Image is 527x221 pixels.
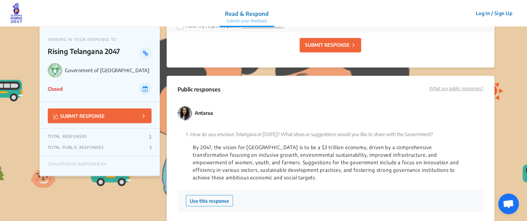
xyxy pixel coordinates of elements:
div: Consultation published on [48,161,106,170]
p: What are public responses? [429,85,483,92]
button: Log In / Sign Up [471,8,517,19]
button: SUBMIT RESPONSE [48,108,152,123]
p: How do you envision Telangana in [DATE]? What ideas or suggestions would you like to share with t... [186,131,475,138]
p: By 2047, the vision for [GEOGRAPHIC_DATA] is to be a $3 trillion economy, driven by a comprehensi... [193,143,468,181]
p: 2 [149,134,152,139]
img: Vector.jpg [53,113,58,119]
p: Antaraa [195,109,213,117]
p: SUBMIT RESPONSE [305,41,349,48]
p: Read & Respond [225,10,269,18]
p: SENDING IN YOUR RESPONSE TO [48,37,152,42]
p: Public responses [178,85,221,98]
p: Rising Telangana 2047 [48,47,139,59]
img: jwrukk9bl1z89niicpbx9z0dc3k6 [10,3,22,24]
img: Government of Telangana logo [48,63,62,77]
p: SUBMIT RESPONSE [53,112,105,120]
p: TOTAL RESPONSES [48,134,87,139]
p: Closed [48,85,63,92]
button: Use this response [186,195,233,206]
p: TOTAL PUBLIC RESPONSES [48,145,104,150]
p: Submit your feedback [225,18,269,24]
p: Government of [GEOGRAPHIC_DATA] [65,67,152,73]
img: q2r50fe8gt2jboq4crgh0elfmbkr [178,106,192,120]
span: What does this mean? [242,23,284,29]
button: SUBMIT RESPONSE [300,38,361,52]
p: 1 [150,145,152,150]
span: 1. [186,131,189,137]
div: Open chat [498,194,519,214]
